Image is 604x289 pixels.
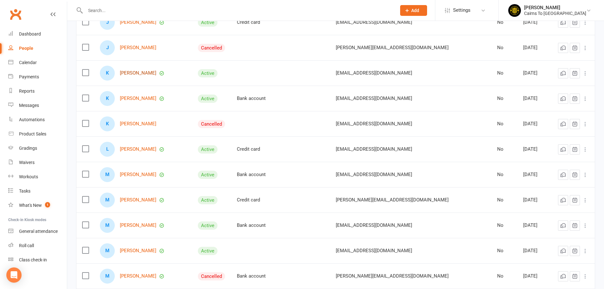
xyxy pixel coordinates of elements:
a: [PERSON_NAME] [120,45,156,50]
a: [PERSON_NAME] [120,248,156,253]
div: Matteo [100,218,115,233]
span: [PERSON_NAME][EMAIL_ADDRESS][DOMAIN_NAME] [336,270,449,282]
div: No [497,121,512,127]
div: No [497,273,512,279]
a: [PERSON_NAME] [120,96,156,101]
a: What's New1 [8,198,67,213]
span: [EMAIL_ADDRESS][DOMAIN_NAME] [336,245,412,257]
div: Automations [19,117,45,122]
div: Tasks [19,188,30,194]
div: [DATE] [523,248,546,253]
div: People [19,46,33,51]
a: People [8,41,67,56]
div: Bank account [237,96,277,101]
div: Active [198,247,218,255]
a: [PERSON_NAME] [120,197,156,203]
div: Payments [19,74,39,79]
div: Matthew [100,243,115,258]
div: Active [198,221,218,230]
a: Product Sales [8,127,67,141]
div: Cancelled [198,120,225,128]
div: What's New [19,203,42,208]
div: Reports [19,89,35,94]
div: General attendance [19,229,58,234]
div: Product Sales [19,131,46,136]
span: [EMAIL_ADDRESS][DOMAIN_NAME] [336,67,412,79]
div: No [497,70,512,76]
div: [DATE] [523,45,546,50]
div: Mario [100,167,115,182]
div: No [497,197,512,203]
div: [DATE] [523,70,546,76]
div: Cancelled [198,272,225,280]
div: Justin [100,40,115,55]
a: Workouts [8,170,67,184]
div: Cairns To [GEOGRAPHIC_DATA] [524,10,586,16]
a: [PERSON_NAME] [120,147,156,152]
div: Open Intercom Messenger [6,267,22,283]
div: Bank account [237,172,277,177]
div: No [497,96,512,101]
span: [PERSON_NAME][EMAIL_ADDRESS][DOMAIN_NAME] [336,194,449,206]
span: 1 [45,202,50,207]
a: [PERSON_NAME] [120,121,156,127]
div: [DATE] [523,96,546,101]
div: Cancelled [198,44,225,52]
span: [EMAIL_ADDRESS][DOMAIN_NAME] [336,168,412,181]
a: Calendar [8,56,67,70]
span: [EMAIL_ADDRESS][DOMAIN_NAME] [336,219,412,231]
div: Active [198,171,218,179]
a: Roll call [8,239,67,253]
a: Dashboard [8,27,67,41]
div: [DATE] [523,121,546,127]
div: Workouts [19,174,38,179]
div: Gradings [19,146,37,151]
div: Active [198,196,218,204]
div: Bank account [237,273,277,279]
img: thumb_image1727132034.png [508,4,521,17]
div: Credit card [237,197,277,203]
div: Kevin [100,66,115,81]
a: General attendance kiosk mode [8,224,67,239]
div: [DATE] [523,20,546,25]
div: No [497,20,512,25]
div: [DATE] [523,172,546,177]
div: No [497,172,512,177]
div: Jorja [100,15,115,30]
div: Dashboard [19,31,41,36]
span: [EMAIL_ADDRESS][DOMAIN_NAME] [336,143,412,155]
a: Automations [8,113,67,127]
a: [PERSON_NAME] [120,273,156,279]
a: Tasks [8,184,67,198]
div: No [497,223,512,228]
a: Clubworx [8,6,23,22]
div: Credit card [237,20,277,25]
div: [DATE] [523,197,546,203]
div: Active [198,145,218,154]
a: Waivers [8,155,67,170]
div: Kylie [100,116,115,131]
div: [PERSON_NAME] [524,5,586,10]
a: [PERSON_NAME] [120,172,156,177]
div: Credit card [237,147,277,152]
div: [DATE] [523,223,546,228]
div: Messages [19,103,39,108]
div: No [497,248,512,253]
a: Messages [8,98,67,113]
div: [DATE] [523,147,546,152]
a: [PERSON_NAME] [120,70,156,76]
div: Calendar [19,60,37,65]
a: Class kiosk mode [8,253,67,267]
div: Mason [100,193,115,207]
a: Reports [8,84,67,98]
a: Payments [8,70,67,84]
div: Waivers [19,160,35,165]
span: [PERSON_NAME][EMAIL_ADDRESS][DOMAIN_NAME] [336,42,449,54]
input: Search... [83,6,392,15]
div: Class check-in [19,257,47,262]
div: Active [198,95,218,103]
span: Add [411,8,419,13]
div: Bank account [237,223,277,228]
div: Active [198,69,218,77]
button: Add [400,5,427,16]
